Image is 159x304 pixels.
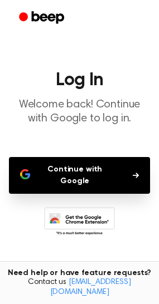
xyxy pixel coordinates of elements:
[9,98,150,126] p: Welcome back! Continue with Google to log in.
[9,157,150,194] button: Continue with Google
[9,71,150,89] h1: Log In
[7,278,152,297] span: Contact us
[11,7,74,29] a: Beep
[50,278,131,296] a: [EMAIL_ADDRESS][DOMAIN_NAME]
